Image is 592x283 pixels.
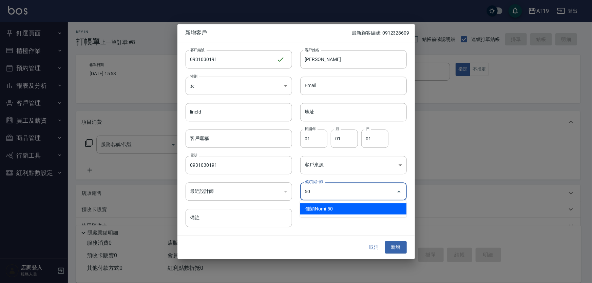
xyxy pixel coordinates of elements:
label: 客戶姓名 [305,47,319,52]
span: 新增客戶 [186,29,352,36]
label: 偏好設計師 [305,179,323,184]
div: 女 [186,77,292,95]
button: 取消 [363,241,385,254]
label: 民國年 [305,126,316,132]
label: 月 [336,126,339,132]
label: 性別 [190,74,197,79]
p: 最新顧客編號: 0912328609 [352,29,409,37]
button: Close [394,186,404,197]
li: 佳穎Nomi-50 [300,203,407,215]
button: 新增 [385,241,407,254]
label: 客戶編號 [190,47,205,52]
label: 電話 [190,153,197,158]
label: 日 [366,126,369,132]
